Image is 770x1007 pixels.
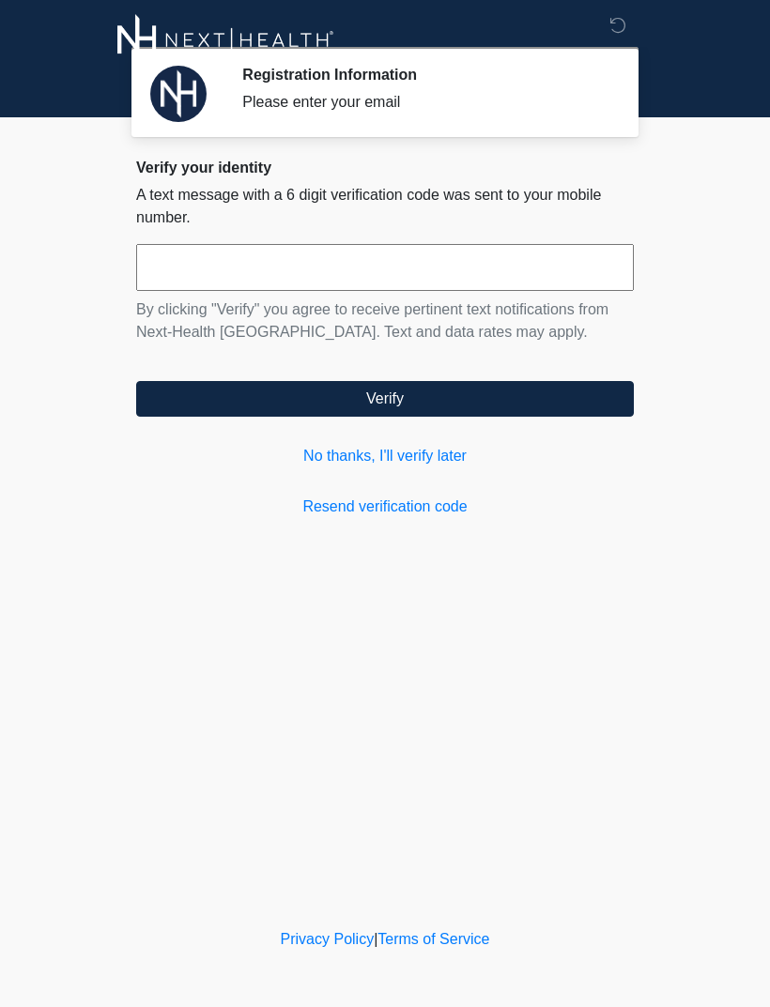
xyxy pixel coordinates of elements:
a: Privacy Policy [281,931,375,947]
a: Terms of Service [377,931,489,947]
img: Agent Avatar [150,66,207,122]
a: No thanks, I'll verify later [136,445,634,467]
p: By clicking "Verify" you agree to receive pertinent text notifications from Next-Health [GEOGRAPH... [136,298,634,343]
button: Verify [136,381,634,417]
p: A text message with a 6 digit verification code was sent to your mobile number. [136,184,634,229]
div: Please enter your email [242,91,606,114]
a: | [374,931,377,947]
h2: Verify your identity [136,159,634,176]
img: Next-Health Woodland Hills Logo [117,14,334,66]
a: Resend verification code [136,496,634,518]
